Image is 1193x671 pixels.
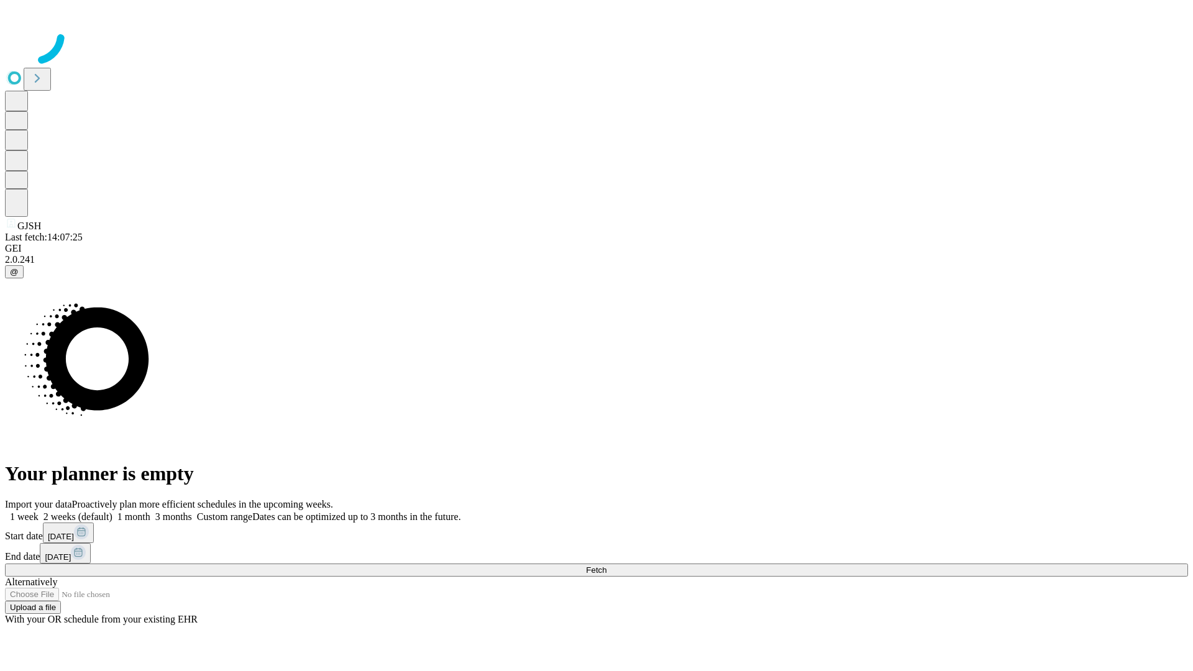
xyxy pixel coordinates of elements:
[72,499,333,509] span: Proactively plan more efficient schedules in the upcoming weeks.
[586,565,606,575] span: Fetch
[10,511,39,522] span: 1 week
[5,523,1188,543] div: Start date
[5,462,1188,485] h1: Your planner is empty
[10,267,19,276] span: @
[5,232,83,242] span: Last fetch: 14:07:25
[17,221,41,231] span: GJSH
[45,552,71,562] span: [DATE]
[5,265,24,278] button: @
[155,511,192,522] span: 3 months
[252,511,460,522] span: Dates can be optimized up to 3 months in the future.
[43,511,112,522] span: 2 weeks (default)
[197,511,252,522] span: Custom range
[5,543,1188,564] div: End date
[5,564,1188,577] button: Fetch
[5,614,198,624] span: With your OR schedule from your existing EHR
[5,601,61,614] button: Upload a file
[117,511,150,522] span: 1 month
[48,532,74,541] span: [DATE]
[5,243,1188,254] div: GEI
[5,577,57,587] span: Alternatively
[5,254,1188,265] div: 2.0.241
[43,523,94,543] button: [DATE]
[40,543,91,564] button: [DATE]
[5,499,72,509] span: Import your data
